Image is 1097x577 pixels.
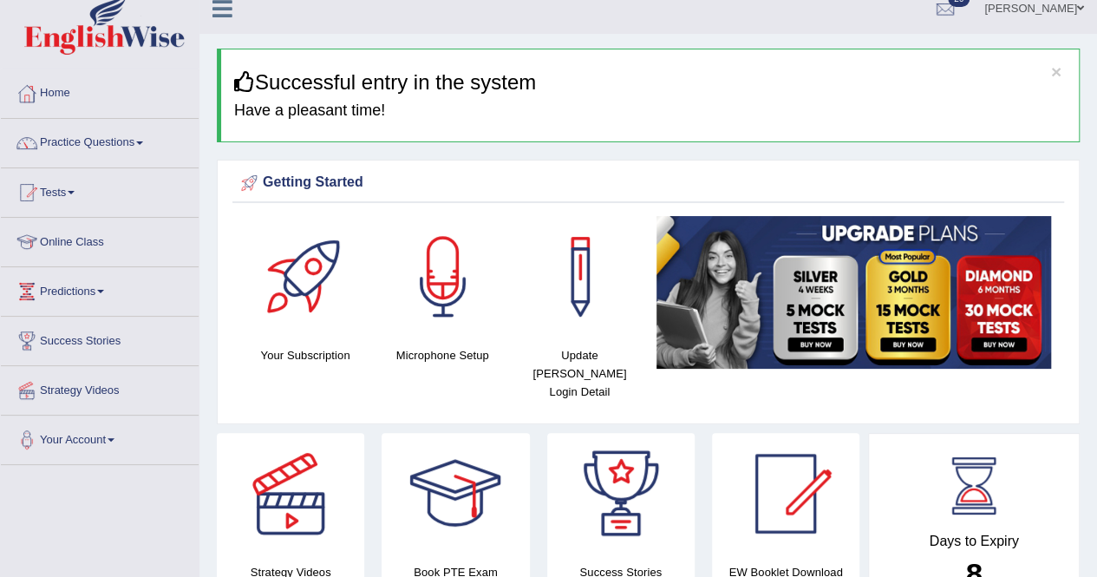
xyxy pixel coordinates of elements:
img: small5.jpg [656,216,1051,369]
h4: Have a pleasant time! [234,102,1066,120]
a: Online Class [1,218,199,261]
h4: Update [PERSON_NAME] Login Detail [519,346,639,401]
a: Tests [1,168,199,212]
a: Predictions [1,267,199,311]
a: Practice Questions [1,119,199,162]
h3: Successful entry in the system [234,71,1066,94]
a: Strategy Videos [1,366,199,410]
a: Success Stories [1,317,199,360]
a: Home [1,69,199,113]
button: × [1051,62,1061,81]
h4: Microphone Setup [382,346,502,364]
div: Getting Started [237,170,1060,196]
h4: Your Subscription [245,346,365,364]
h4: Days to Expiry [888,534,1060,549]
a: Your Account [1,416,199,459]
